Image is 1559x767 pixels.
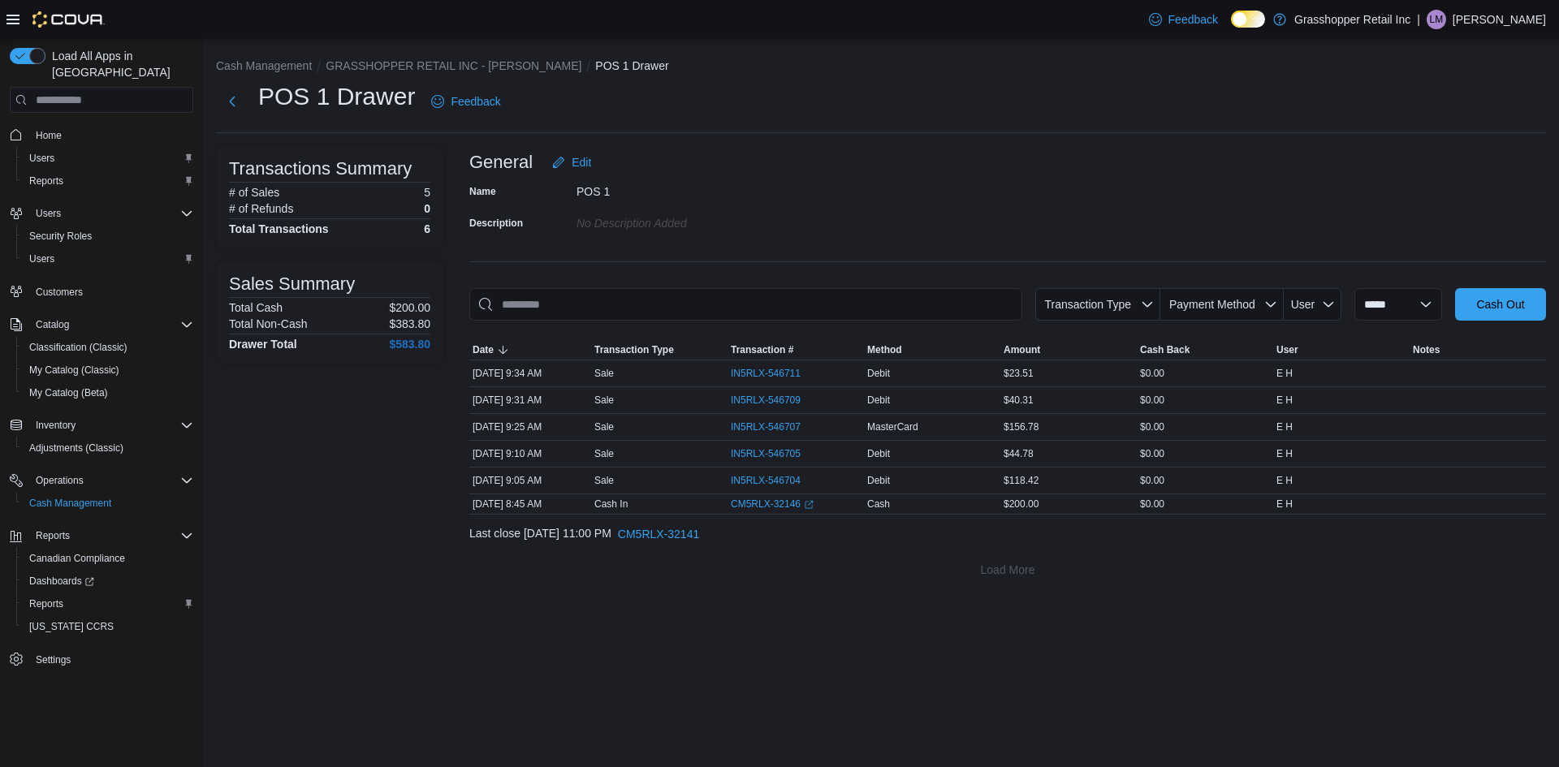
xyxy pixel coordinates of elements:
[1004,394,1034,407] span: $40.31
[469,364,591,383] div: [DATE] 9:34 AM
[29,152,54,165] span: Users
[618,526,699,542] span: CM5RLX-32141
[326,59,581,72] button: GRASSHOPPER RETAIL INC - [PERSON_NAME]
[867,394,890,407] span: Debit
[16,225,200,248] button: Security Roles
[1137,494,1273,514] div: $0.00
[3,202,200,225] button: Users
[216,85,248,118] button: Next
[1430,10,1444,29] span: LM
[1137,340,1273,360] button: Cash Back
[45,48,193,80] span: Load All Apps in [GEOGRAPHIC_DATA]
[23,249,61,269] a: Users
[577,210,794,230] div: No Description added
[23,571,101,591] a: Dashboards
[229,159,412,179] h3: Transactions Summary
[1291,298,1315,311] span: User
[1294,10,1410,29] p: Grasshopper Retail Inc
[10,116,193,713] nav: Complex example
[731,444,817,463] button: IN5RLX-546705
[16,570,200,592] a: Dashboards
[29,552,125,565] span: Canadian Compliance
[867,498,890,511] span: Cash
[731,390,817,410] button: IN5RLX-546709
[229,317,308,330] h6: Total Non-Cash
[1137,471,1273,490] div: $0.00
[29,364,119,377] span: My Catalog (Classic)
[728,340,864,360] button: Transaction #
[1137,417,1273,437] div: $0.00
[23,226,193,246] span: Security Roles
[731,343,793,356] span: Transaction #
[731,471,817,490] button: IN5RLX-546704
[23,149,193,168] span: Users
[1276,367,1293,380] span: E H
[229,202,293,215] h6: # of Refunds
[1453,10,1546,29] p: [PERSON_NAME]
[229,338,297,351] h4: Drawer Total
[424,202,430,215] p: 0
[36,419,76,432] span: Inventory
[36,207,61,220] span: Users
[16,381,200,404] button: My Catalog (Beta)
[16,615,200,638] button: [US_STATE] CCRS
[29,204,67,223] button: Users
[731,420,801,433] span: IN5RLX-546707
[16,248,200,270] button: Users
[23,571,193,591] span: Dashboards
[23,594,193,614] span: Reports
[389,338,430,351] h4: $583.80
[229,222,329,235] h4: Total Transactions
[1168,11,1218,28] span: Feedback
[36,653,71,666] span: Settings
[3,313,200,336] button: Catalog
[594,343,674,356] span: Transaction Type
[572,154,591,170] span: Edit
[29,230,92,243] span: Security Roles
[23,226,98,246] a: Security Roles
[424,222,430,235] h4: 6
[16,547,200,570] button: Canadian Compliance
[1000,340,1137,360] button: Amount
[469,518,1546,550] div: Last close [DATE] 11:00 PM
[867,343,902,356] span: Method
[1004,474,1039,487] span: $118.42
[451,93,500,110] span: Feedback
[3,280,200,304] button: Customers
[229,274,355,294] h3: Sales Summary
[16,437,200,459] button: Adjustments (Classic)
[23,383,193,403] span: My Catalog (Beta)
[29,649,193,670] span: Settings
[864,340,1000,360] button: Method
[1004,343,1040,356] span: Amount
[29,175,63,187] span: Reports
[1276,394,1293,407] span: E H
[23,549,132,568] a: Canadian Compliance
[29,416,193,435] span: Inventory
[16,492,200,515] button: Cash Management
[1273,340,1410,360] button: User
[1231,11,1265,28] input: Dark Mode
[29,442,123,455] span: Adjustments (Classic)
[23,493,118,513] a: Cash Management
[29,282,89,302] a: Customers
[594,474,614,487] p: Sale
[23,594,70,614] a: Reports
[1284,288,1341,321] button: User
[1160,288,1284,321] button: Payment Method
[29,282,193,302] span: Customers
[216,59,312,72] button: Cash Management
[36,286,83,299] span: Customers
[29,471,90,490] button: Operations
[23,338,193,357] span: Classification (Classic)
[867,474,890,487] span: Debit
[29,252,54,265] span: Users
[591,340,728,360] button: Transaction Type
[577,179,794,198] div: POS 1
[731,394,801,407] span: IN5RLX-546709
[469,390,591,410] div: [DATE] 9:31 AM
[1004,420,1039,433] span: $156.78
[867,447,890,460] span: Debit
[23,249,193,269] span: Users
